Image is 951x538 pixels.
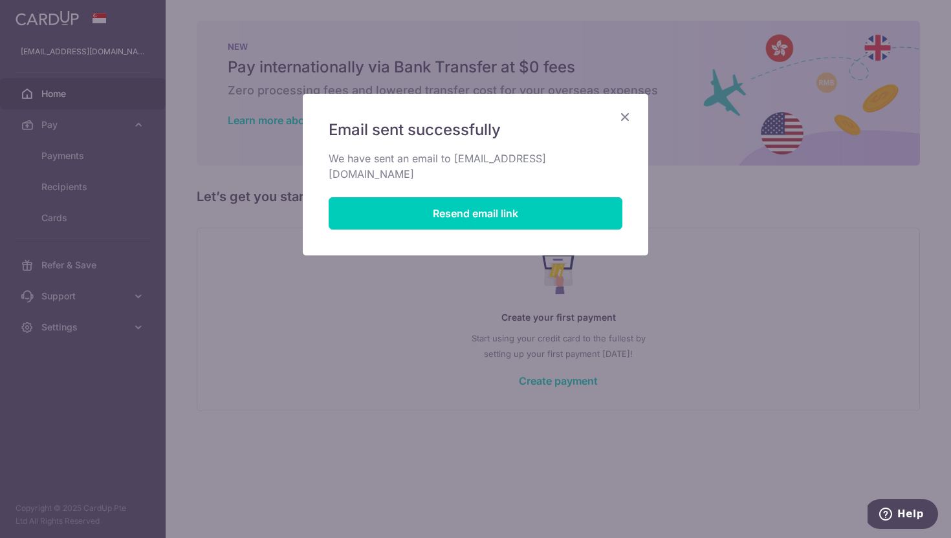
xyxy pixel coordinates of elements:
button: Resend email link [329,197,622,230]
button: Close [617,109,633,125]
iframe: Opens a widget where you can find more information [868,499,938,532]
p: We have sent an email to [EMAIL_ADDRESS][DOMAIN_NAME] [329,151,622,182]
span: Email sent successfully [329,120,501,140]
